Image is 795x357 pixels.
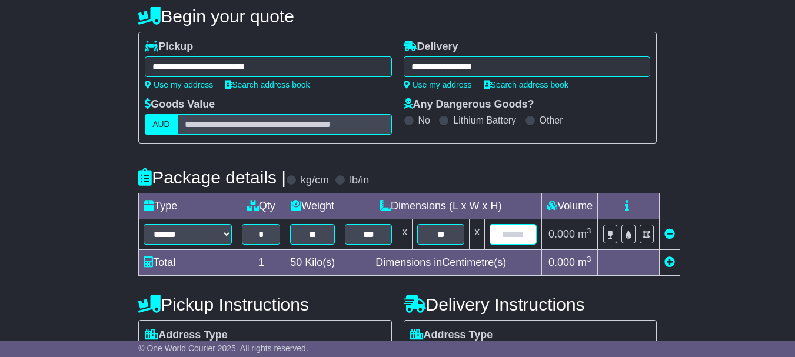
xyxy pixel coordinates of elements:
a: Use my address [404,80,472,89]
h4: Begin your quote [138,6,657,26]
span: © One World Courier 2025. All rights reserved. [138,343,308,353]
label: Address Type [145,329,228,342]
label: Pickup [145,41,193,54]
td: Total [139,250,237,276]
label: No [418,115,430,126]
label: Address Type [410,329,493,342]
td: x [397,219,413,250]
label: Delivery [404,41,458,54]
h4: Pickup Instructions [138,295,391,314]
td: Weight [285,193,340,219]
a: Search address book [225,80,310,89]
sup: 3 [587,255,591,263]
span: 0.000 [548,228,575,240]
label: Lithium Battery [453,115,516,126]
sup: 3 [587,226,591,235]
h4: Delivery Instructions [404,295,657,314]
span: 0.000 [548,256,575,268]
a: Search address book [484,80,568,89]
td: Dimensions (L x W x H) [340,193,542,219]
label: AUD [145,114,178,135]
span: m [578,256,591,268]
h4: Package details | [138,168,286,187]
label: lb/in [350,174,369,187]
span: 50 [290,256,302,268]
label: Other [540,115,563,126]
td: 1 [237,250,285,276]
td: Kilo(s) [285,250,340,276]
span: m [578,228,591,240]
label: Any Dangerous Goods? [404,98,534,111]
a: Use my address [145,80,213,89]
td: Qty [237,193,285,219]
td: Dimensions in Centimetre(s) [340,250,542,276]
label: kg/cm [301,174,329,187]
label: Goods Value [145,98,215,111]
td: Volume [542,193,598,219]
a: Remove this item [664,228,675,240]
td: Type [139,193,237,219]
td: x [470,219,485,250]
a: Add new item [664,256,675,268]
